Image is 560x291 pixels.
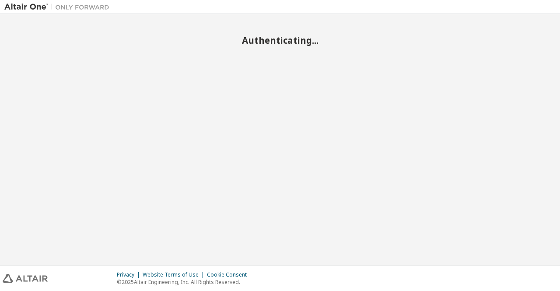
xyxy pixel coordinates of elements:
div: Website Terms of Use [143,271,207,278]
img: altair_logo.svg [3,274,48,283]
div: Cookie Consent [207,271,252,278]
h2: Authenticating... [4,35,556,46]
p: © 2025 Altair Engineering, Inc. All Rights Reserved. [117,278,252,286]
img: Altair One [4,3,114,11]
div: Privacy [117,271,143,278]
